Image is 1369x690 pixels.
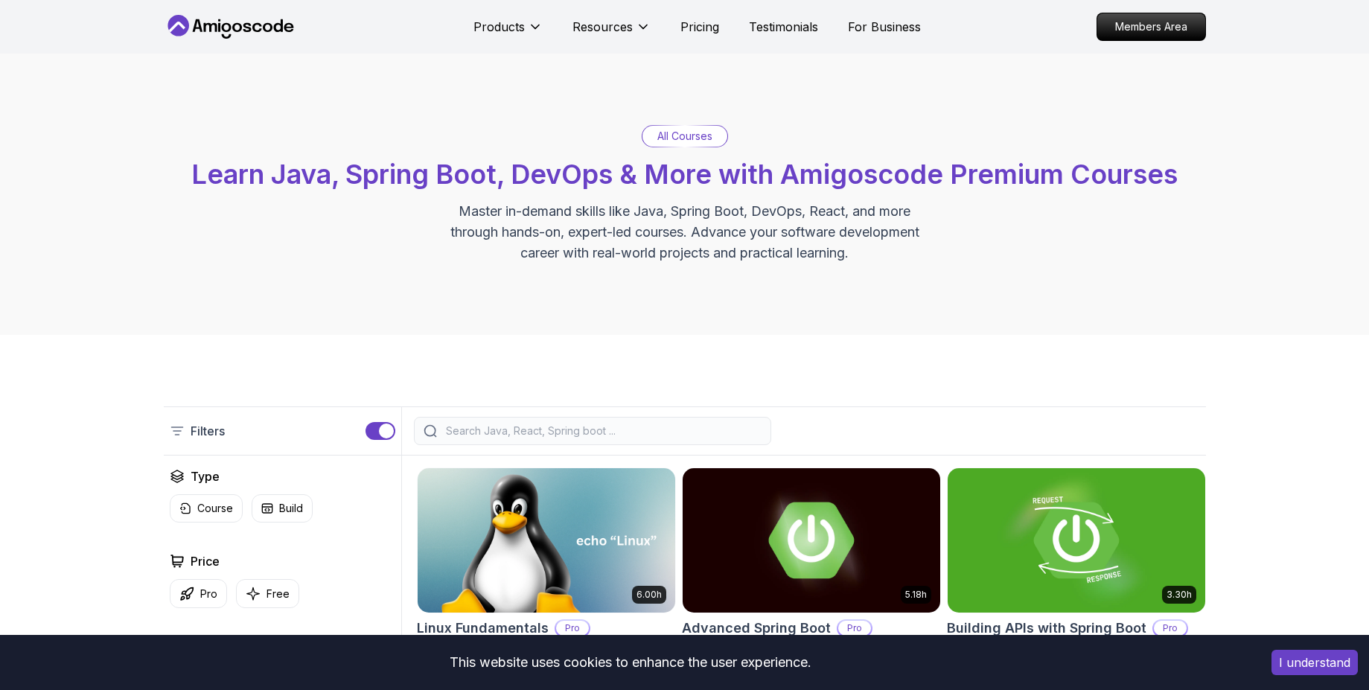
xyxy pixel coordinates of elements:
[170,494,243,523] button: Course
[905,589,927,601] p: 5.18h
[947,467,1206,688] a: Building APIs with Spring Boot card3.30hBuilding APIs with Spring BootProLearn to build robust, s...
[191,467,220,485] h2: Type
[1097,13,1206,41] a: Members Area
[556,621,589,636] p: Pro
[947,618,1146,639] h2: Building APIs with Spring Boot
[948,468,1205,613] img: Building APIs with Spring Boot card
[417,618,549,639] h2: Linux Fundamentals
[170,579,227,608] button: Pro
[680,18,719,36] a: Pricing
[682,467,941,688] a: Advanced Spring Boot card5.18hAdvanced Spring BootProDive deep into Spring Boot with our advanced...
[683,468,940,613] img: Advanced Spring Boot card
[572,18,633,36] p: Resources
[11,646,1249,679] div: This website uses cookies to enhance the user experience.
[443,424,762,438] input: Search Java, React, Spring boot ...
[473,18,525,36] p: Products
[682,618,831,639] h2: Advanced Spring Boot
[191,422,225,440] p: Filters
[200,587,217,601] p: Pro
[279,501,303,516] p: Build
[197,501,233,516] p: Course
[749,18,818,36] a: Testimonials
[636,589,662,601] p: 6.00h
[473,18,543,48] button: Products
[848,18,921,36] a: For Business
[191,552,220,570] h2: Price
[191,158,1178,191] span: Learn Java, Spring Boot, DevOps & More with Amigoscode Premium Courses
[1097,13,1205,40] p: Members Area
[657,129,712,144] p: All Courses
[418,468,675,613] img: Linux Fundamentals card
[1154,621,1187,636] p: Pro
[1271,650,1358,675] button: Accept cookies
[572,18,651,48] button: Resources
[267,587,290,601] p: Free
[1167,589,1192,601] p: 3.30h
[838,621,871,636] p: Pro
[417,467,676,673] a: Linux Fundamentals card6.00hLinux FundamentalsProLearn the fundamentals of Linux and how to use t...
[435,201,935,263] p: Master in-demand skills like Java, Spring Boot, DevOps, React, and more through hands-on, expert-...
[236,579,299,608] button: Free
[252,494,313,523] button: Build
